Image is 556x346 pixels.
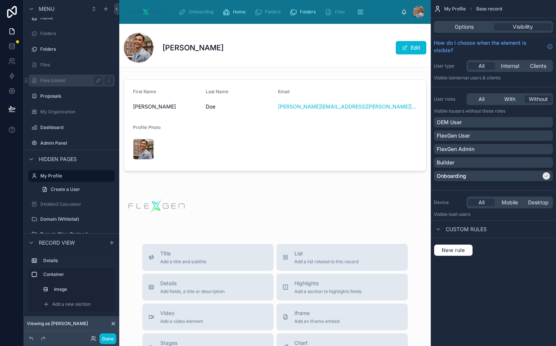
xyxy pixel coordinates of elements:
a: How do I choose when the element is visible? [434,39,553,54]
span: Record view [39,239,75,246]
a: Create a User [37,183,115,195]
span: Menu [39,5,54,13]
span: With [504,95,515,103]
span: Mobile [502,199,518,206]
span: Internal [501,62,519,70]
a: Files [322,5,350,19]
p: Visible to [434,108,553,114]
span: Internal users & clients [453,75,500,81]
a: Onboarding [176,5,219,19]
label: Details [43,258,112,264]
a: Admin Panel [28,137,115,149]
a: Folders [287,5,321,19]
div: scrollable content [24,251,119,319]
span: Create a User [51,186,80,192]
label: My Profile [40,173,110,179]
span: My Profile [444,6,466,12]
a: Home [220,5,251,19]
span: New rule [439,247,468,254]
button: Edit [396,41,426,54]
span: Base record [476,6,502,12]
img: App logo [125,6,167,18]
label: Container [43,271,112,277]
label: Dashboard [40,125,113,130]
div: scrollable content [173,4,401,20]
span: Options [455,23,474,31]
label: User type [434,63,464,69]
span: Files [335,9,345,15]
label: Files [40,62,113,68]
p: OEM User [437,119,462,126]
label: My Organization [40,109,113,115]
label: Device [434,199,464,205]
p: Builder [437,159,454,166]
label: Folders [40,46,113,52]
span: Add a new section [52,301,91,307]
h1: [PERSON_NAME] [162,43,224,53]
span: Folders [300,9,316,15]
span: Visibility [513,23,533,31]
span: Hidden pages [39,155,77,163]
label: Domain (Whitelist) [40,216,113,222]
label: Proposals [40,93,113,99]
span: Custom rules [446,226,487,233]
span: Folders [265,9,281,15]
a: Domain (Whitelist) [28,213,115,225]
span: Onboarding [189,9,214,15]
span: All [478,95,484,103]
label: Files (clone) [40,78,100,84]
span: Without [529,95,548,103]
label: Admin Panel [40,140,113,146]
a: Folders [28,28,115,40]
p: FlexGen User [437,132,470,139]
label: User roles [434,96,464,102]
a: Home [28,12,115,24]
a: My Profile [28,170,115,182]
span: All [478,199,484,206]
a: Folders [28,43,115,55]
button: Done [99,333,116,344]
label: [Hidden] Calculator [40,201,113,207]
span: Clients [530,62,546,70]
span: Users without these roles [453,108,505,114]
a: Proposals [28,90,115,102]
p: Onboarding [437,172,466,180]
p: FlexGen Admin [437,145,474,153]
label: Home [40,15,113,21]
a: [Hidden] Calculator [28,198,115,210]
span: Desktop [528,199,549,206]
a: My Organization [28,106,115,118]
a: Dashboard [28,122,115,133]
label: Domain (New Partner) [40,231,113,237]
span: Home [233,9,246,15]
span: How do I choose when the element is visible? [434,39,544,54]
label: Image [54,286,110,292]
a: Domain (New Partner) [28,228,115,240]
span: Viewing as [PERSON_NAME] [27,321,88,327]
label: Folders [40,31,113,37]
span: all users [453,211,470,217]
p: Visible to [434,75,553,81]
button: New rule [434,244,473,256]
a: Folders [252,5,286,19]
a: Files [28,59,115,71]
span: All [478,62,484,70]
a: Files (clone) [28,75,115,86]
p: Visible to [434,211,553,217]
